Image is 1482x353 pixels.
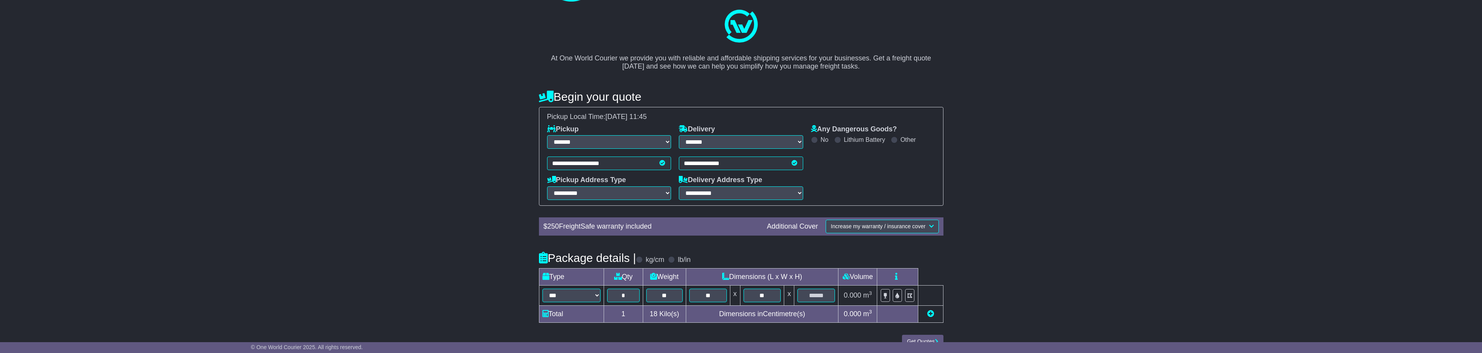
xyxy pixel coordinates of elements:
[547,176,626,184] label: Pickup Address Type
[543,113,939,121] div: Pickup Local Time:
[539,90,943,103] h4: Begin your quote
[763,222,822,231] div: Additional Cover
[547,222,559,230] span: 250
[686,269,838,286] td: Dimensions (L x W x H)
[686,306,838,323] td: Dimensions in Centimetre(s)
[547,125,579,134] label: Pickup
[721,7,760,46] img: One World Courier Logo - great freight rates
[643,306,686,323] td: Kilo(s)
[863,310,872,318] span: m
[902,335,943,348] button: Get Quotes
[927,310,934,318] a: Add new item
[844,136,885,143] label: Lithium Battery
[679,125,715,134] label: Delivery
[838,269,877,286] td: Volume
[900,136,916,143] label: Other
[826,220,938,233] button: Increase my warranty / insurance cover
[821,136,828,143] label: No
[650,310,658,318] span: 18
[539,306,604,323] td: Total
[547,46,936,71] p: At One World Courier we provide you with reliable and affordable shipping services for your busin...
[863,291,872,299] span: m
[679,176,762,184] label: Delivery Address Type
[831,223,925,229] span: Increase my warranty / insurance cover
[811,125,897,134] label: Any Dangerous Goods?
[540,222,763,231] div: $ FreightSafe warranty included
[678,256,690,264] label: lb/in
[844,310,861,318] span: 0.000
[869,290,872,296] sup: 3
[606,113,647,121] span: [DATE] 11:45
[251,344,363,350] span: © One World Courier 2025. All rights reserved.
[539,251,636,264] h4: Package details |
[643,269,686,286] td: Weight
[645,256,664,264] label: kg/cm
[730,286,740,306] td: x
[869,309,872,315] sup: 3
[844,291,861,299] span: 0.000
[604,269,643,286] td: Qty
[784,286,794,306] td: x
[539,269,604,286] td: Type
[604,306,643,323] td: 1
